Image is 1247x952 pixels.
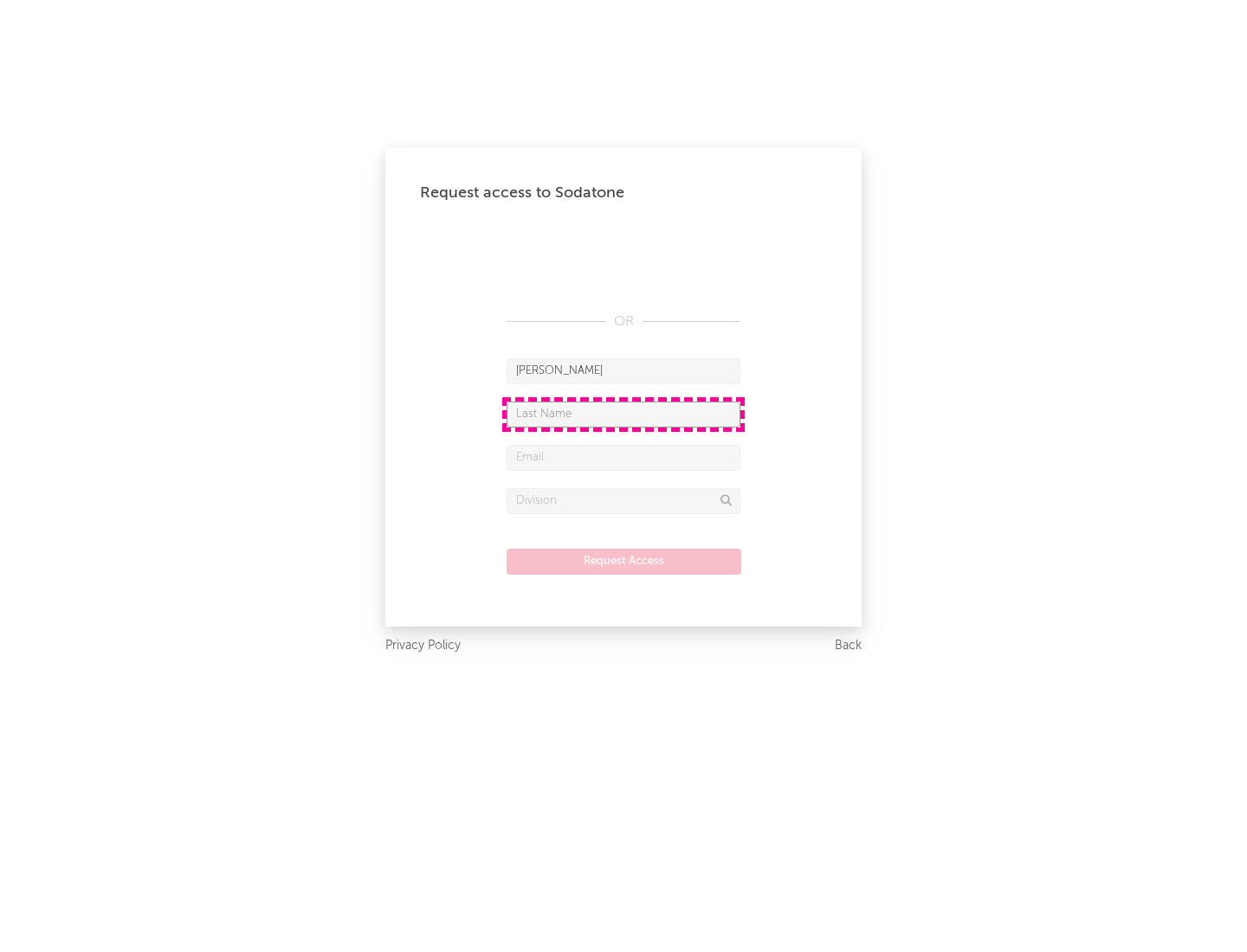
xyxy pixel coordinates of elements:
a: Privacy Policy [385,635,461,657]
div: Request access to Sodatone [420,183,827,203]
a: Back [835,635,862,657]
input: First Name [507,358,740,384]
button: Request Access [507,549,741,575]
div: OR [507,312,740,332]
input: Email [507,445,740,471]
input: Last Name [507,402,740,428]
input: Division [507,488,740,514]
